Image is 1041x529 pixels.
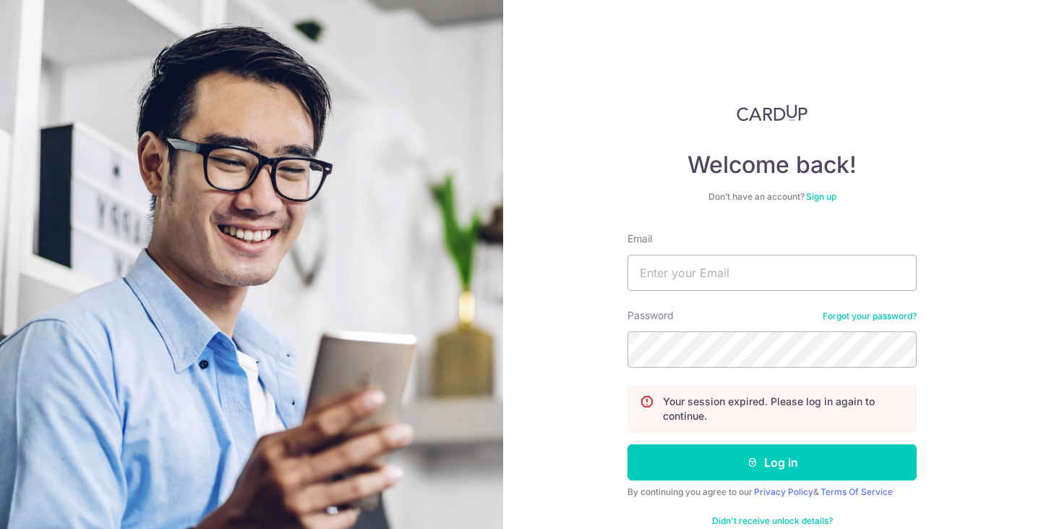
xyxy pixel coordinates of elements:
a: Didn't receive unlock details? [712,515,833,527]
h4: Welcome back! [627,151,917,179]
a: Forgot your password? [823,310,917,322]
a: Privacy Policy [754,486,813,497]
p: Your session expired. Please log in again to continue. [663,394,904,423]
label: Email [627,232,652,246]
button: Log in [627,444,917,481]
label: Password [627,308,674,323]
div: By continuing you agree to our & [627,486,917,498]
div: Don’t have an account? [627,191,917,203]
a: Terms Of Service [821,486,893,497]
img: CardUp Logo [737,104,807,122]
a: Sign up [806,191,836,202]
input: Enter your Email [627,255,917,291]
